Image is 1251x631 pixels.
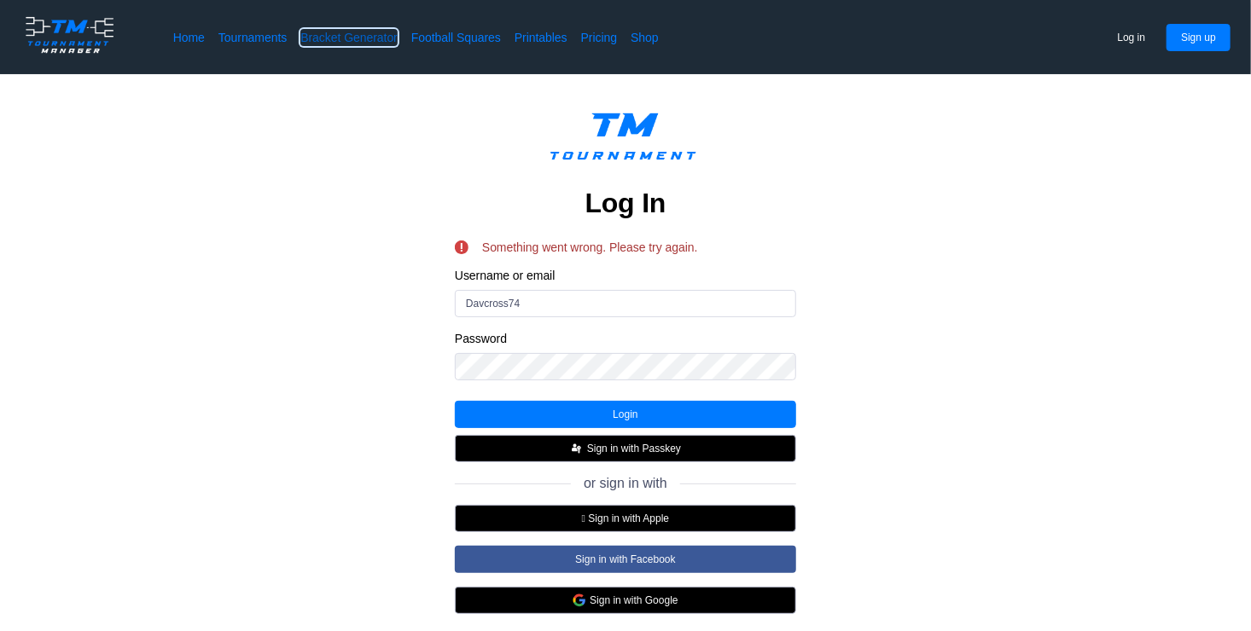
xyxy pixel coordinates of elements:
[573,593,586,607] img: google.d7f092af888a54de79ed9c9303d689d7.svg
[455,505,796,532] button:  Sign in with Apple
[455,331,796,346] label: Password
[300,29,398,46] a: Bracket Generator
[584,476,667,491] span: or sign in with
[455,401,796,428] button: Login
[455,587,796,614] button: Sign in with Google
[455,546,796,573] button: Sign in with Facebook
[218,29,287,46] a: Tournaments
[20,14,119,56] img: logo.ffa97a18e3bf2c7d.png
[570,442,584,455] img: FIDO_Passkey_mark_A_white.b30a49376ae8d2d8495b153dc42f1869.svg
[515,29,567,46] a: Printables
[1103,24,1161,51] button: Log in
[411,29,501,46] a: Football Squares
[1167,24,1231,51] button: Sign up
[173,29,205,46] a: Home
[482,241,698,253] span: Something went wrong. Please try again.
[455,268,796,283] label: Username or email
[455,435,796,462] button: Sign in with Passkey
[455,290,796,317] input: username or email
[581,29,617,46] a: Pricing
[631,29,659,46] a: Shop
[585,186,666,220] h2: Log In
[537,101,714,179] img: logo.ffa97a18e3bf2c7d.png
